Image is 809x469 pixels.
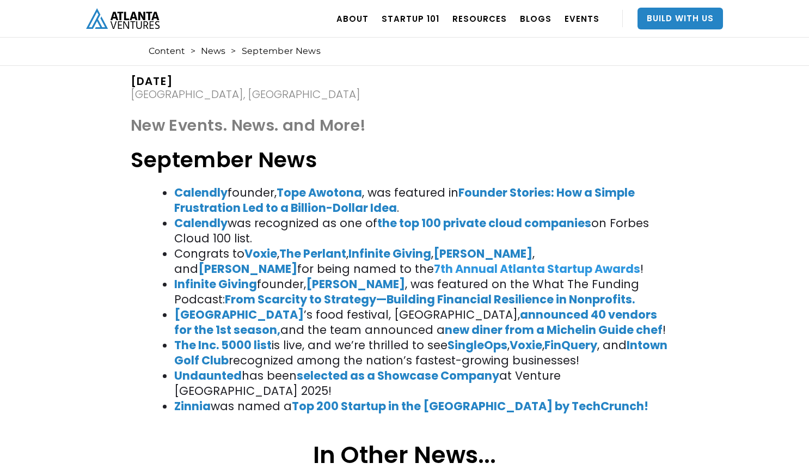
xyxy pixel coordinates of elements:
a: [PERSON_NAME] [433,246,532,261]
li: ’s food festival, [GEOGRAPHIC_DATA], and the team announced a ! [174,307,675,338]
a: Voxie [244,246,277,261]
li: is live, and we’re thrilled to see , , , and recognized among the nation’s fastest-growing busine... [174,338,675,368]
div: September News [242,46,321,57]
a: 7th Annual Atlanta Startup Awards [434,261,640,277]
a: [PERSON_NAME] [306,276,405,292]
div: [GEOGRAPHIC_DATA], [GEOGRAPHIC_DATA] [131,89,360,100]
li: has been at Venture [GEOGRAPHIC_DATA] 2025! [174,368,675,399]
a: [PERSON_NAME] [198,261,297,277]
a: [GEOGRAPHIC_DATA] [174,307,304,322]
a: Calendly [174,185,228,200]
a: The Inc. 5000 list [174,337,272,353]
a: ABOUT [336,3,369,34]
h1: September News [131,146,678,174]
a: FinQuery [544,337,597,353]
li: Congrats to , , , , and for being named to the ! [174,246,675,277]
a: selected as a Showcase Company [297,368,499,383]
a: Founder Stories: How a Simple Frustration Led to a Billion-Dollar Idea [174,185,635,216]
div: > [191,46,195,57]
a: Tope Awotona [277,185,362,200]
a: EVENTS [565,3,599,34]
a: From Scarcity to Strategy—Building Financial Resilience in Nonprofits. [225,291,635,307]
li: founder, , was featured in . [174,185,675,216]
a: Zinnia [174,398,211,414]
a: Top 200 Startup in the [GEOGRAPHIC_DATA] by TechCrunch! [292,398,648,414]
li: founder, , was featured on the What The Funding Podcast: [174,277,675,307]
a: Infinite Giving [348,246,431,261]
a: Content [149,46,185,57]
a: Voxie [510,337,542,353]
li: was recognized as one of on Forbes Cloud 100 list. [174,216,675,246]
a: new diner from a Michelin Guide chef [445,322,663,338]
a: BLOGS [520,3,551,34]
a: Undaunted [174,368,242,383]
li: was named a [174,399,675,414]
a: Intown Golf Club [174,337,667,368]
div: [DATE] [131,76,360,87]
a: the top 100 private cloud companies [377,215,591,231]
div: > [231,46,236,57]
a: News [201,46,225,57]
h1: New Events. News. and More! [131,116,678,141]
a: The Perlant [279,246,346,261]
a: SingleOps [448,337,507,353]
a: RESOURCES [452,3,507,34]
a: Startup 101 [382,3,439,34]
a: announced 40 vendors for the 1st season, [174,307,657,338]
a: Build With Us [638,8,723,29]
a: Calendly [174,215,228,231]
a: Infinite Giving [174,276,257,292]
